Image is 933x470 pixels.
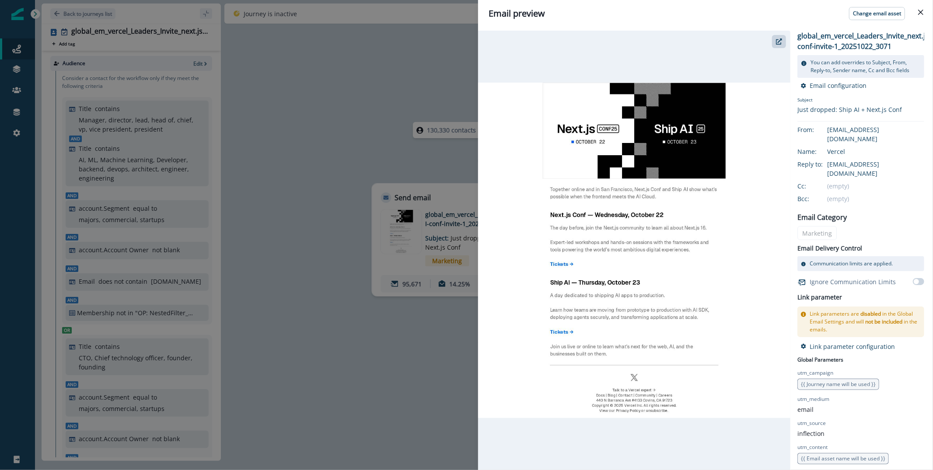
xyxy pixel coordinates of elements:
[827,125,924,143] div: [EMAIL_ADDRESS][DOMAIN_NAME]
[797,105,902,114] div: Just dropped: Ship AI + Next.js Conf
[860,310,881,317] span: disabled
[797,160,841,169] div: Reply to:
[797,97,902,105] p: Subject
[797,292,842,303] h2: Link parameter
[797,443,828,451] p: utm_content
[797,354,843,364] p: Global Parameters
[797,405,814,414] p: email
[797,125,841,134] div: From:
[801,455,885,462] span: {{ Email asset name will be used }}
[853,10,901,17] p: Change email asset
[810,342,895,351] p: Link parameter configuration
[797,429,825,438] p: inflection
[827,194,924,203] div: (empty)
[797,147,841,156] div: Name:
[914,5,928,19] button: Close
[797,369,833,377] p: utm_campaign
[797,419,826,427] p: utm_source
[811,59,921,74] p: You can add overrides to Subject, From, Reply-to, Sender name, Cc and Bcc fields
[810,277,896,286] p: Ignore Communication Limits
[801,81,867,90] button: Email configuration
[827,181,924,191] div: (empty)
[810,81,867,90] p: Email configuration
[797,212,847,223] p: Email Category
[827,160,924,178] div: [EMAIL_ADDRESS][DOMAIN_NAME]
[810,260,893,268] p: Communication limits are applied.
[797,181,841,191] div: Cc:
[797,395,829,403] p: utm_medium
[489,7,923,20] div: Email preview
[801,380,876,388] span: {{ Journey name will be used }}
[797,244,862,253] p: Email Delivery Control
[801,342,895,351] button: Link parameter configuration
[810,310,921,334] p: Link parameters are in the Global Email Settings and will in the emails.
[797,194,841,203] div: Bcc:
[865,318,902,325] span: not be included
[827,147,924,156] div: Vercel
[478,83,790,418] img: email asset unavailable
[849,7,905,20] button: Change email asset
